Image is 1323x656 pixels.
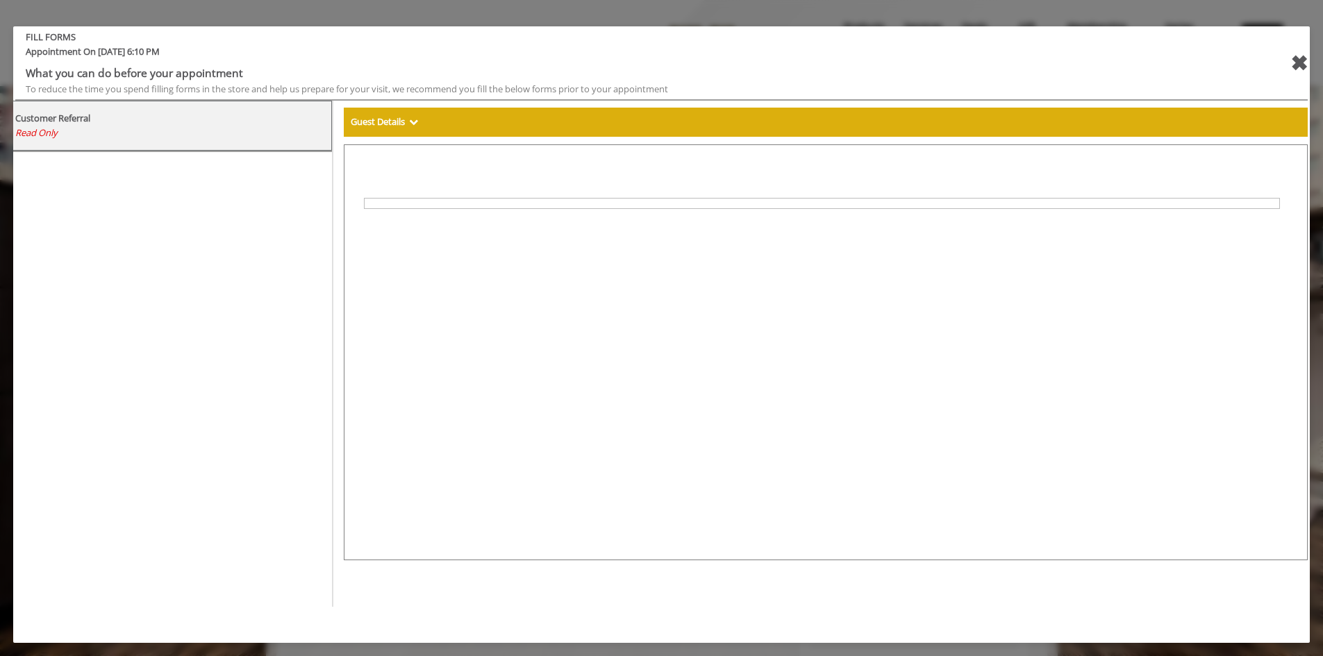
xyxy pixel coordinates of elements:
[15,30,1198,44] b: FILL FORMS
[15,126,58,139] span: Read Only
[409,115,418,128] span: Show
[26,65,243,81] b: What you can do before your appointment
[26,82,1188,96] div: To reduce the time you spend filling forms in the store and help us prepare for your visit, we re...
[15,44,1198,65] span: Appointment On [DATE] 6:10 PM
[344,144,1308,560] iframe: formsViewWeb
[1290,47,1308,80] div: close forms
[15,112,90,124] b: Customer Referral
[344,108,1308,137] div: Guest Details Show
[351,115,405,128] b: Guest Details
